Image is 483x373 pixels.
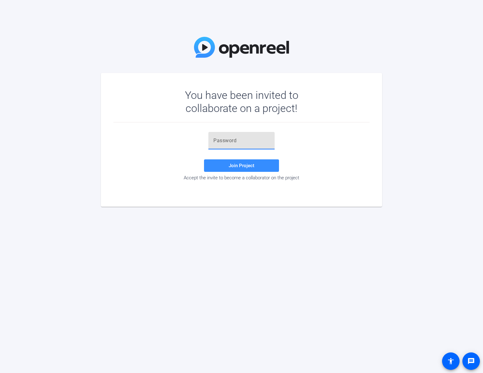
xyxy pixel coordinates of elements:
img: OpenReel Logo [194,37,289,58]
button: Join Project [204,159,279,172]
mat-icon: accessibility [447,357,455,365]
mat-icon: message [467,357,475,365]
input: Password [213,137,270,144]
span: Join Project [229,163,254,168]
div: Accept the invite to become a collaborator on the project [113,175,370,181]
div: You have been invited to collaborate on a project! [167,89,316,115]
